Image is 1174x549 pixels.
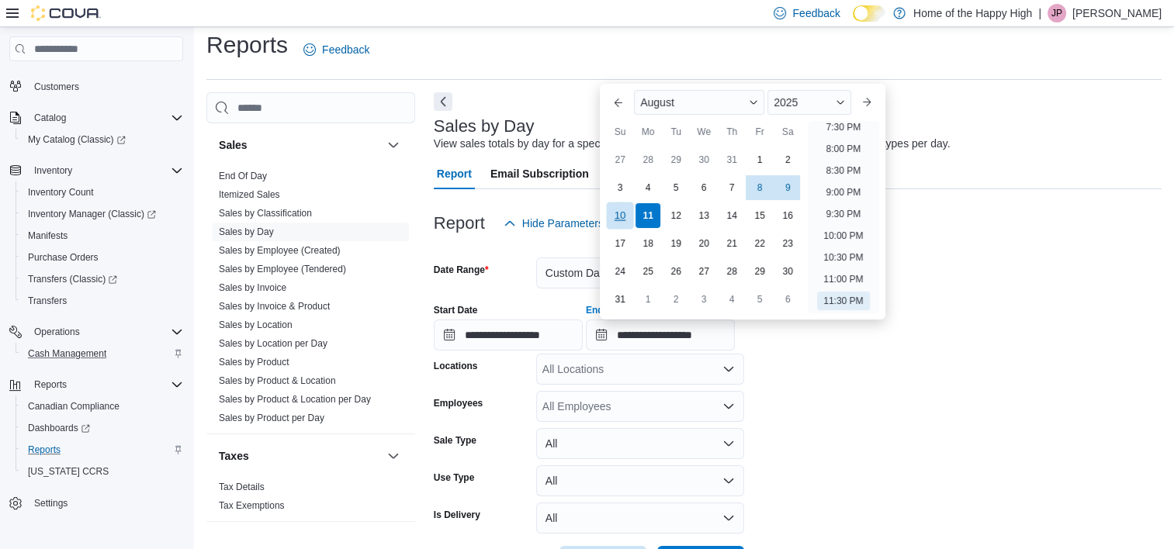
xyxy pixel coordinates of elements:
[219,319,293,331] span: Sales by Location
[219,357,289,368] a: Sales by Product
[34,497,68,509] span: Settings
[608,175,632,200] div: day-3
[1072,4,1162,22] p: [PERSON_NAME]
[820,205,868,223] li: 9:30 PM
[28,161,183,180] span: Inventory
[22,419,96,437] a: Dashboards
[747,231,772,256] div: day-22
[219,412,324,424] span: Sales by Product per Day
[28,494,74,513] a: Settings
[31,5,101,21] img: Cova
[536,257,744,288] button: Custom Date
[219,170,267,182] span: End Of Day
[28,186,94,199] span: Inventory Count
[28,161,78,180] button: Inventory
[22,183,183,202] span: Inventory Count
[219,245,341,256] a: Sales by Employee (Created)
[219,282,286,293] a: Sales by Invoice
[606,90,631,115] button: Previous Month
[719,175,744,200] div: day-7
[16,461,189,482] button: [US_STATE] CCRS
[913,4,1032,22] p: Home of the Happy High
[28,273,117,285] span: Transfers (Classic)
[1038,4,1041,22] p: |
[219,189,280,200] a: Itemized Sales
[635,175,660,200] div: day-4
[747,175,772,200] div: day-8
[747,287,772,312] div: day-5
[28,400,119,413] span: Canadian Compliance
[3,492,189,514] button: Settings
[434,360,478,372] label: Locations
[28,109,72,127] button: Catalog
[219,263,346,275] span: Sales by Employee (Tendered)
[747,119,772,144] div: Fr
[219,375,336,387] span: Sales by Product & Location
[434,319,583,350] input: Press the down key to open a popover containing a calendar.
[775,175,800,200] div: day-9
[747,147,772,172] div: day-1
[219,264,346,274] a: Sales by Employee (Tendered)
[719,287,744,312] div: day-4
[322,42,369,57] span: Feedback
[817,270,869,288] li: 11:00 PM
[28,375,73,394] button: Reports
[774,96,798,109] span: 2025
[16,247,189,268] button: Purchase Orders
[536,465,744,496] button: All
[606,146,802,313] div: August, 2025
[219,393,371,406] span: Sales by Product & Location per Day
[219,226,274,237] a: Sales by Day
[691,259,716,284] div: day-27
[691,287,716,312] div: day-3
[608,119,632,144] div: Su
[434,117,535,136] h3: Sales by Day
[853,22,854,22] span: Dark Mode
[722,363,735,375] button: Open list of options
[34,326,80,338] span: Operations
[3,321,189,343] button: Operations
[22,183,100,202] a: Inventory Count
[28,323,86,341] button: Operations
[28,323,183,341] span: Operations
[16,181,189,203] button: Inventory Count
[297,34,376,65] a: Feedback
[820,183,868,202] li: 9:00 PM
[434,434,476,447] label: Sale Type
[219,448,381,464] button: Taxes
[663,259,688,284] div: day-26
[747,203,772,228] div: day-15
[28,78,85,96] a: Customers
[719,231,744,256] div: day-21
[3,107,189,129] button: Catalog
[28,375,183,394] span: Reports
[34,81,79,93] span: Customers
[434,136,951,152] div: View sales totals by day for a specified date range. Details include payment methods and tax type...
[22,344,113,363] a: Cash Management
[608,287,632,312] div: day-31
[16,203,189,225] a: Inventory Manager (Classic)
[219,499,285,512] span: Tax Exemptions
[219,226,274,238] span: Sales by Day
[434,92,452,111] button: Next
[219,244,341,257] span: Sales by Employee (Created)
[219,338,327,349] a: Sales by Location per Day
[219,394,371,405] a: Sales by Product & Location per Day
[22,205,183,223] span: Inventory Manager (Classic)
[767,90,850,115] div: Button. Open the year selector. 2025 is currently selected.
[219,208,312,219] a: Sales by Classification
[820,161,868,180] li: 8:30 PM
[490,158,589,189] span: Email Subscription
[522,216,604,231] span: Hide Parameters
[219,319,293,330] a: Sales by Location
[16,439,189,461] button: Reports
[22,344,183,363] span: Cash Management
[16,225,189,247] button: Manifests
[775,231,800,256] div: day-23
[434,264,489,276] label: Date Range
[608,231,632,256] div: day-17
[536,428,744,459] button: All
[434,214,485,233] h3: Report
[1048,4,1066,22] div: Jordan Prasad
[219,413,324,423] a: Sales by Product per Day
